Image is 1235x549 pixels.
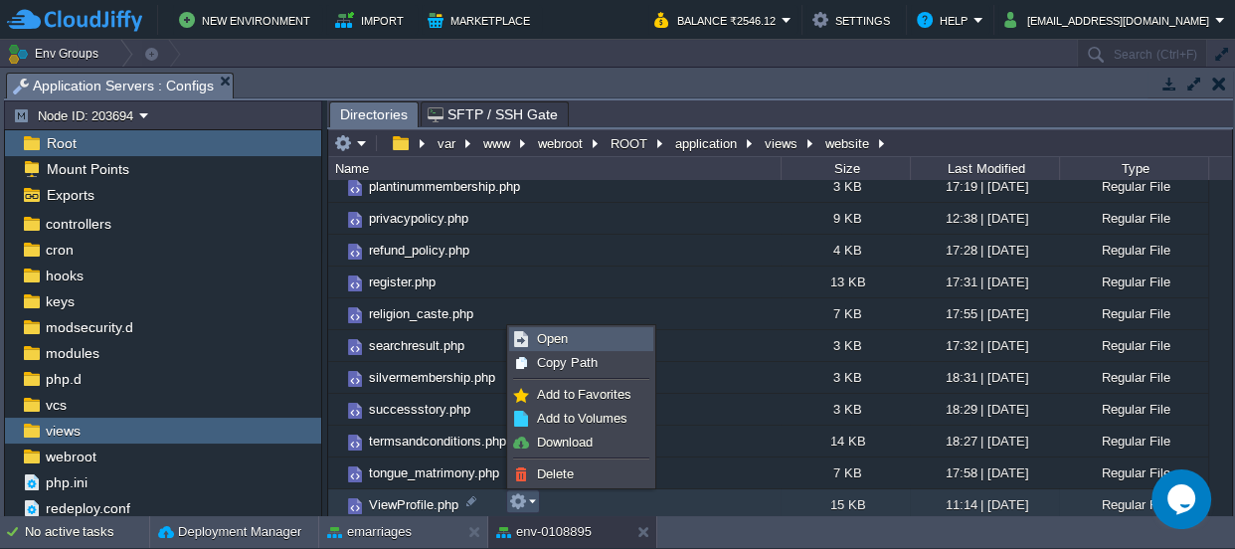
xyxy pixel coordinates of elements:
[328,235,344,266] img: AMDAwAAAACH5BAEAAAAALAAAAAABAAEAAAICRAEAOw==
[42,499,133,517] a: redeploy.conf
[366,496,461,513] span: ViewProfile.php
[762,134,802,152] button: views
[910,203,1059,234] div: 12:38 | [DATE]
[366,401,473,418] a: successstory.php
[910,426,1059,457] div: 18:27 | [DATE]
[366,464,502,481] a: tongue_matrimony.php
[344,273,366,294] img: AMDAwAAAACH5BAEAAAAALAAAAAABAAEAAAICRAEAOw==
[1059,330,1208,361] div: Regular File
[328,489,344,520] img: AMDAwAAAACH5BAEAAAAALAAAAAABAAEAAAICRAEAOw==
[910,235,1059,266] div: 17:28 | [DATE]
[910,298,1059,329] div: 17:55 | [DATE]
[654,8,782,32] button: Balance ₹2546.12
[537,387,631,402] span: Add to Favorites
[781,235,910,266] div: 4 KB
[42,473,90,491] span: php.ini
[13,74,214,98] span: Application Servers : Configs
[42,267,87,284] a: hooks
[25,516,149,548] div: No active tasks
[1059,394,1208,425] div: Regular File
[781,330,910,361] div: 3 KB
[912,157,1059,180] div: Last Modified
[366,178,523,195] span: plantinummembership.php
[366,369,498,386] a: silvermembership.php
[781,394,910,425] div: 3 KB
[510,432,652,454] a: Download
[328,129,1232,157] input: Click to enter the path
[328,457,344,488] img: AMDAwAAAACH5BAEAAAAALAAAAAABAAEAAAICRAEAOw==
[1059,489,1208,520] div: Regular File
[43,186,97,204] a: Exports
[1059,235,1208,266] div: Regular File
[910,362,1059,393] div: 18:31 | [DATE]
[496,522,592,542] button: env-0108895
[910,267,1059,297] div: 17:31 | [DATE]
[672,134,742,152] button: application
[330,157,781,180] div: Name
[42,344,102,362] a: modules
[535,134,588,152] button: webroot
[1059,426,1208,457] div: Regular File
[179,8,316,32] button: New Environment
[537,355,598,370] span: Copy Path
[344,304,366,326] img: AMDAwAAAACH5BAEAAAAALAAAAAABAAEAAAICRAEAOw==
[910,489,1059,520] div: 11:14 | [DATE]
[781,362,910,393] div: 3 KB
[1004,8,1215,32] button: [EMAIL_ADDRESS][DOMAIN_NAME]
[1059,203,1208,234] div: Regular File
[781,426,910,457] div: 14 KB
[335,8,410,32] button: Import
[328,298,344,329] img: AMDAwAAAACH5BAEAAAAALAAAAAABAAEAAAICRAEAOw==
[781,203,910,234] div: 9 KB
[344,432,366,454] img: AMDAwAAAACH5BAEAAAAALAAAAAABAAEAAAICRAEAOw==
[366,433,509,450] span: termsandconditions.php
[781,298,910,329] div: 7 KB
[43,160,132,178] span: Mount Points
[42,292,78,310] a: keys
[366,242,472,259] a: refund_policy.php
[327,522,412,542] button: emarriages
[910,457,1059,488] div: 17:58 | [DATE]
[42,241,77,259] a: cron
[42,422,84,440] a: views
[13,106,139,124] button: Node ID: 203694
[328,394,344,425] img: AMDAwAAAACH5BAEAAAAALAAAAAABAAEAAAICRAEAOw==
[344,177,366,199] img: AMDAwAAAACH5BAEAAAAALAAAAAABAAEAAAICRAEAOw==
[910,330,1059,361] div: 17:32 | [DATE]
[428,102,558,126] span: SFTP / SSH Gate
[328,426,344,457] img: AMDAwAAAACH5BAEAAAAALAAAAAABAAEAAAICRAEAOw==
[42,318,136,336] a: modsecurity.d
[366,274,439,290] a: register.php
[42,396,70,414] a: vcs
[1059,362,1208,393] div: Regular File
[910,171,1059,202] div: 17:19 | [DATE]
[7,40,105,68] button: Env Groups
[910,394,1059,425] div: 18:29 | [DATE]
[366,305,476,322] a: religion_caste.php
[328,267,344,297] img: AMDAwAAAACH5BAEAAAAALAAAAAABAAEAAAICRAEAOw==
[344,241,366,263] img: AMDAwAAAACH5BAEAAAAALAAAAAABAAEAAAICRAEAOw==
[42,448,99,465] a: webroot
[328,362,344,393] img: AMDAwAAAACH5BAEAAAAALAAAAAABAAEAAAICRAEAOw==
[537,435,593,450] span: Download
[537,331,568,346] span: Open
[1061,157,1208,180] div: Type
[344,368,366,390] img: AMDAwAAAACH5BAEAAAAALAAAAAABAAEAAAICRAEAOw==
[42,370,85,388] a: php.d
[42,215,114,233] a: controllers
[344,495,366,517] img: AMDAwAAAACH5BAEAAAAALAAAAAABAAEAAAICRAEAOw==
[328,203,344,234] img: AMDAwAAAACH5BAEAAAAALAAAAAABAAEAAAICRAEAOw==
